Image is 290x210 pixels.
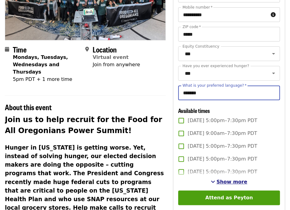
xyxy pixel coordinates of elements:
span: Join from anywhere [93,62,140,67]
i: calendar icon [5,46,9,52]
label: Have you ever experienced hunger? [182,64,249,68]
span: Show more [216,179,247,185]
label: Equity Constituency [182,45,219,48]
span: Available times [178,107,210,114]
input: ZIP code [178,27,280,42]
input: Mobile number [178,7,268,22]
button: Open [269,49,278,58]
span: [DATE] 9:00am–7:30pm PDT [188,130,257,137]
i: map-marker-alt icon [85,46,89,52]
span: [DATE] 5:00pm–7:30pm PDT [188,117,257,124]
span: Time [13,44,27,55]
span: [DATE] 5:00pm–7:30pm PDT [188,155,257,163]
a: Virtual event [93,54,129,60]
span: Location [93,44,117,55]
h2: Join us to help recruit for the Food for All Oregonians Power Summit! [5,114,166,136]
button: Open [269,69,278,78]
span: [DATE] 5:00pm–7:30pm PDT [188,168,257,176]
input: What is your preferred language? [178,85,280,100]
label: Mobile number [182,5,212,9]
label: ZIP code [182,25,201,29]
span: [DATE] 5:00pm–7:30pm PDT [188,143,257,150]
button: See more timeslots [211,178,247,186]
span: About this event [5,102,52,112]
strong: Mondays, Tuesdays, Wednesdays and Thursdays [13,54,68,75]
i: circle-info icon [271,12,276,18]
button: Attend as Peyton [178,190,280,205]
div: 5pm PDT + 1 more time [13,76,80,83]
label: What is your preferred language? [182,84,247,87]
